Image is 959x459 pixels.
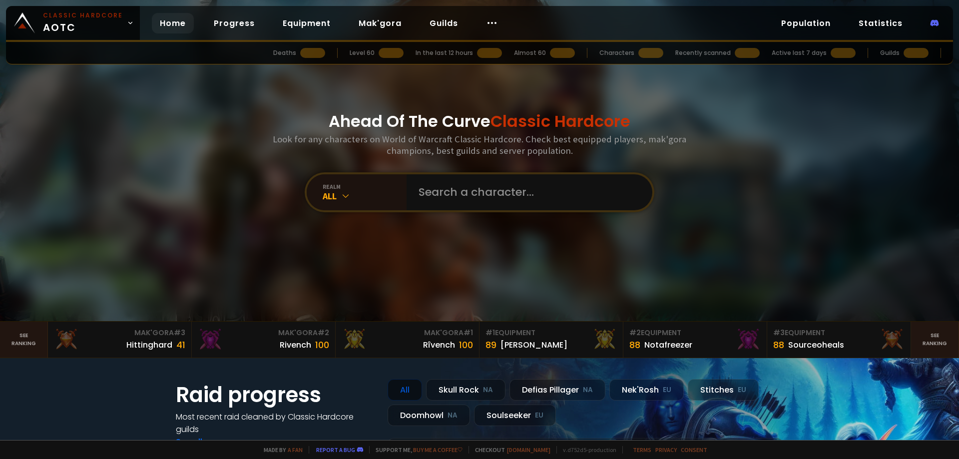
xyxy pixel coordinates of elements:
a: Population [773,13,839,33]
div: Equipment [485,328,617,338]
a: Guilds [422,13,466,33]
span: Checkout [469,446,550,454]
div: Guilds [880,48,900,57]
span: Classic Hardcore [490,110,630,132]
div: Characters [599,48,634,57]
div: In the last 12 hours [416,48,473,57]
a: Progress [206,13,263,33]
div: Deaths [273,48,296,57]
span: AOTC [43,11,123,35]
div: All [388,379,422,401]
span: # 1 [485,328,495,338]
a: Equipment [275,13,339,33]
span: # 1 [464,328,473,338]
a: Mak'Gora#1Rîvench100 [336,322,479,358]
h3: Look for any characters on World of Warcraft Classic Hardcore. Check best equipped players, mak'g... [269,133,690,156]
div: Hittinghard [126,339,172,351]
a: Report a bug [316,446,355,454]
div: Equipment [629,328,761,338]
a: See all progress [176,436,241,448]
a: a fan [288,446,303,454]
a: #2Equipment88Notafreezer [623,322,767,358]
a: Privacy [655,446,677,454]
div: realm [323,183,407,190]
div: Rîvench [423,339,455,351]
a: Mak'gora [351,13,410,33]
div: Sourceoheals [788,339,844,351]
div: Level 60 [350,48,375,57]
a: [DOMAIN_NAME] [507,446,550,454]
span: Made by [258,446,303,454]
span: Support me, [369,446,463,454]
div: Notafreezer [644,339,692,351]
div: 88 [629,338,640,352]
a: Consent [681,446,707,454]
input: Search a character... [413,174,640,210]
a: Terms [633,446,651,454]
a: Seeranking [911,322,959,358]
a: Classic HardcoreAOTC [6,6,140,40]
h4: Most recent raid cleaned by Classic Hardcore guilds [176,411,376,436]
span: # 3 [773,328,785,338]
small: EU [663,385,671,395]
small: EU [535,411,543,421]
small: EU [738,385,746,395]
span: # 2 [629,328,641,338]
div: 88 [773,338,784,352]
div: 100 [459,338,473,352]
a: Home [152,13,194,33]
div: Mak'Gora [54,328,185,338]
span: v. d752d5 - production [556,446,616,454]
small: Classic Hardcore [43,11,123,20]
div: Mak'Gora [198,328,329,338]
div: 89 [485,338,496,352]
small: NA [583,385,593,395]
a: Mak'Gora#3Hittinghard41 [48,322,192,358]
a: Statistics [851,13,911,33]
div: Equipment [773,328,905,338]
small: NA [448,411,458,421]
div: Soulseeker [474,405,556,426]
div: Defias Pillager [509,379,605,401]
div: Rivench [280,339,311,351]
a: #3Equipment88Sourceoheals [767,322,911,358]
div: Nek'Rosh [609,379,684,401]
span: # 3 [174,328,185,338]
div: Active last 7 days [772,48,827,57]
a: Buy me a coffee [413,446,463,454]
a: Mak'Gora#2Rivench100 [192,322,336,358]
div: Stitches [688,379,759,401]
div: 41 [176,338,185,352]
div: Skull Rock [426,379,505,401]
div: [PERSON_NAME] [500,339,567,351]
h1: Raid progress [176,379,376,411]
small: NA [483,385,493,395]
div: Mak'Gora [342,328,473,338]
div: 100 [315,338,329,352]
div: Almost 60 [514,48,546,57]
div: Recently scanned [675,48,731,57]
div: All [323,190,407,202]
div: Doomhowl [388,405,470,426]
h1: Ahead Of The Curve [329,109,630,133]
span: # 2 [318,328,329,338]
a: #1Equipment89[PERSON_NAME] [479,322,623,358]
